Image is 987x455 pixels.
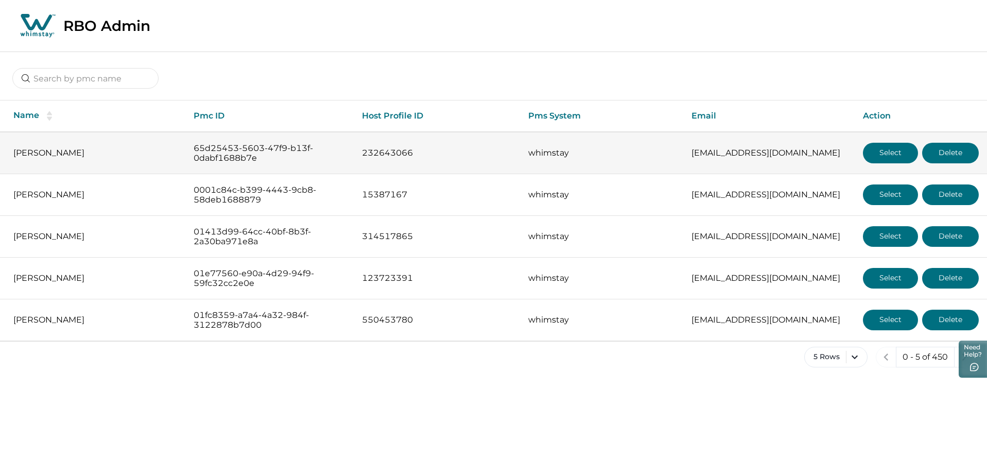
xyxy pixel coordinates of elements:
p: [EMAIL_ADDRESS][DOMAIN_NAME] [691,190,846,200]
button: Select [863,184,918,205]
p: [PERSON_NAME] [13,190,177,200]
p: 65d25453-5603-47f9-b13f-0dabf1688b7e [194,143,345,163]
th: Email [683,100,855,132]
button: sorting [39,111,60,121]
p: [EMAIL_ADDRESS][DOMAIN_NAME] [691,231,846,242]
p: 0001c84c-b399-4443-9cb8-58deb1688879 [194,185,345,205]
p: [PERSON_NAME] [13,273,177,283]
p: 314517865 [362,231,512,242]
button: 0 - 5 of 450 [896,347,955,367]
input: Search by pmc name [12,68,159,89]
p: [PERSON_NAME] [13,315,177,325]
p: [PERSON_NAME] [13,148,177,158]
button: Select [863,226,918,247]
button: next page [954,347,975,367]
th: Pms System [520,100,684,132]
p: 15387167 [362,190,512,200]
button: Delete [922,226,979,247]
button: Delete [922,143,979,163]
button: Select [863,143,918,163]
p: whimstay [528,190,676,200]
p: 01fc8359-a7a4-4a32-984f-3122878b7d00 [194,310,345,330]
p: 01e77560-e90a-4d29-94f9-59fc32cc2e0e [194,268,345,289]
p: whimstay [528,315,676,325]
p: [PERSON_NAME] [13,231,177,242]
button: Select [863,268,918,289]
th: Host Profile ID [354,100,520,132]
p: 01413d99-64cc-40bf-8b3f-2a30ba971e8a [194,227,345,247]
button: Delete [922,184,979,205]
p: whimstay [528,231,676,242]
p: 232643066 [362,148,512,158]
th: Action [855,100,987,132]
button: Select [863,310,918,330]
button: previous page [876,347,896,367]
p: [EMAIL_ADDRESS][DOMAIN_NAME] [691,315,846,325]
p: whimstay [528,148,676,158]
button: 5 Rows [804,347,868,367]
p: whimstay [528,273,676,283]
p: 0 - 5 of 450 [903,352,948,362]
p: RBO Admin [63,17,150,35]
button: Delete [922,268,979,289]
p: [EMAIL_ADDRESS][DOMAIN_NAME] [691,273,846,283]
th: Pmc ID [185,100,354,132]
p: [EMAIL_ADDRESS][DOMAIN_NAME] [691,148,846,158]
p: 123723391 [362,273,512,283]
p: 550453780 [362,315,512,325]
button: Delete [922,310,979,330]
